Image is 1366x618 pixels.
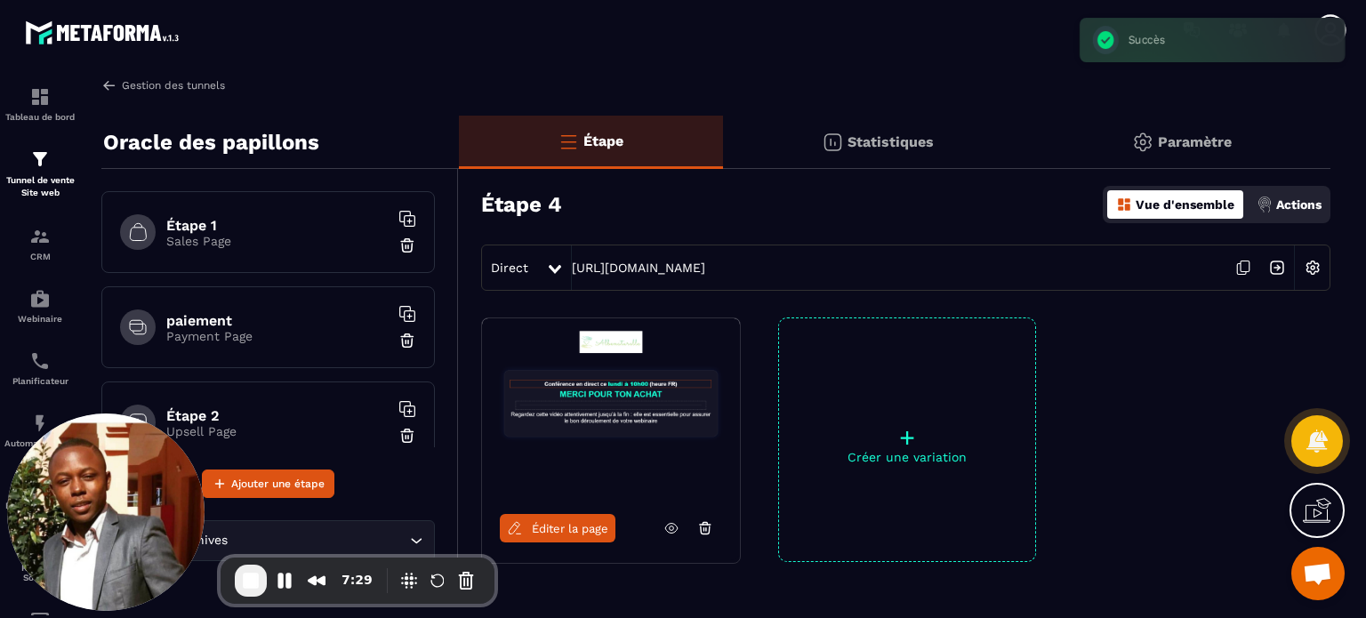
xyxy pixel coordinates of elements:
p: Créer une variation [779,450,1035,464]
span: Éditer la page [532,522,608,535]
p: Oracle des papillons [103,124,319,160]
img: arrow [101,77,117,93]
img: dashboard-orange.40269519.svg [1116,197,1132,213]
img: arrow-next.bcc2205e.svg [1260,251,1294,285]
img: trash [398,237,416,254]
a: automationsautomationsEspace membre [4,461,76,524]
img: scheduler [29,350,51,372]
a: schedulerschedulerPlanificateur [4,337,76,399]
div: Ouvrir le chat [1291,547,1345,600]
a: Éditer la page [500,514,615,542]
img: automations [29,413,51,434]
img: formation [29,226,51,247]
p: + [779,425,1035,450]
img: bars-o.4a397970.svg [558,131,579,152]
p: CRM [4,252,76,261]
a: formationformationTunnel de vente Site web [4,135,76,213]
img: logo [25,16,185,49]
span: Direct [491,261,528,275]
p: Étape [583,132,623,149]
img: formation [29,86,51,108]
img: actions.d6e523a2.png [1257,197,1273,213]
a: automationsautomationsAutomatisations [4,399,76,461]
p: Vue d'ensemble [1136,197,1234,212]
img: trash [398,427,416,445]
img: formation [29,148,51,170]
h6: Étape 2 [166,407,389,424]
input: Search for option [231,531,406,550]
img: trash [398,332,416,349]
img: setting-gr.5f69749f.svg [1132,132,1153,153]
a: Gestion des tunnels [101,77,225,93]
h3: Étape 4 [481,192,562,217]
p: Espace membre [4,501,76,510]
span: Ajouter une étape [231,475,325,493]
a: social-networksocial-networkRéseaux Sociaux [4,524,76,596]
p: Upsell Page [166,424,389,438]
a: formationformationCRM [4,213,76,275]
p: Payment Page [166,329,389,343]
h6: paiement [166,312,389,329]
p: Statistiques [848,133,934,150]
div: Search for option [101,520,435,561]
a: automationsautomationsWebinaire [4,275,76,337]
img: stats.20deebd0.svg [822,132,843,153]
img: image [482,318,740,496]
p: Webinaire [4,314,76,324]
p: Tableau de bord [4,112,76,122]
img: automations [29,288,51,309]
p: Actions [1276,197,1322,212]
a: formationformationTableau de bord [4,73,76,135]
p: Automatisations [4,438,76,448]
button: Ajouter une étape [202,470,334,498]
img: setting-w.858f3a88.svg [1296,251,1330,285]
p: Planificateur [4,376,76,386]
p: Tunnel de vente Site web [4,174,76,199]
p: Sales Page [166,234,389,248]
a: [URL][DOMAIN_NAME] [572,261,705,275]
p: Paramètre [1158,133,1232,150]
h6: Étape 1 [166,217,389,234]
p: Réseaux Sociaux [4,563,76,582]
